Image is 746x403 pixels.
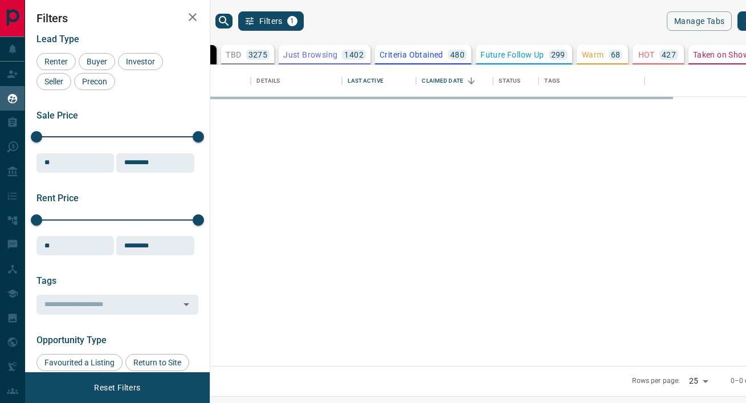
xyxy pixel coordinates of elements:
[36,110,78,121] span: Sale Price
[348,65,383,97] div: Last Active
[118,53,163,70] div: Investor
[416,65,493,97] div: Claimed Date
[36,53,76,70] div: Renter
[178,296,194,312] button: Open
[450,51,464,59] p: 480
[129,358,185,367] span: Return to Site
[36,73,71,90] div: Seller
[36,275,56,286] span: Tags
[40,77,67,86] span: Seller
[87,378,148,397] button: Reset Filters
[74,73,115,90] div: Precon
[79,53,115,70] div: Buyer
[582,51,604,59] p: Warm
[539,65,645,97] div: Tags
[422,65,463,97] div: Claimed Date
[83,57,111,66] span: Buyer
[342,65,416,97] div: Last Active
[36,354,123,371] div: Favourited a Listing
[632,376,680,386] p: Rows per page:
[463,73,479,89] button: Sort
[36,34,79,44] span: Lead Type
[283,51,337,59] p: Just Browsing
[36,11,198,25] h2: Filters
[40,358,119,367] span: Favourited a Listing
[499,65,520,97] div: Status
[78,77,111,86] span: Precon
[684,373,712,389] div: 25
[226,51,241,59] p: TBD
[171,65,251,97] div: Name
[122,57,159,66] span: Investor
[36,335,107,345] span: Opportunity Type
[36,193,79,203] span: Rent Price
[125,354,189,371] div: Return to Site
[544,65,560,97] div: Tags
[40,57,72,66] span: Renter
[662,51,676,59] p: 427
[667,11,732,31] button: Manage Tabs
[238,11,304,31] button: Filters1
[248,51,268,59] p: 3275
[251,65,342,97] div: Details
[611,51,621,59] p: 68
[493,65,539,97] div: Status
[288,17,296,25] span: 1
[480,51,544,59] p: Future Follow Up
[215,14,233,29] button: search button
[256,65,280,97] div: Details
[344,51,364,59] p: 1402
[551,51,565,59] p: 299
[638,51,655,59] p: HOT
[380,51,443,59] p: Criteria Obtained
